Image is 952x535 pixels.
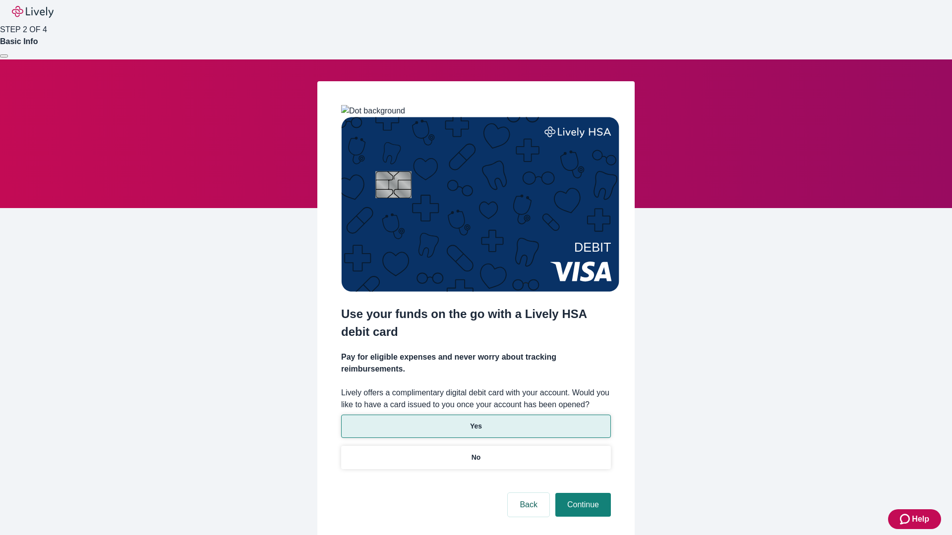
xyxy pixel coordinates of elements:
[341,387,611,411] label: Lively offers a complimentary digital debit card with your account. Would you like to have a card...
[341,415,611,438] button: Yes
[470,421,482,431] p: Yes
[341,351,611,375] h4: Pay for eligible expenses and never worry about tracking reimbursements.
[912,513,929,525] span: Help
[12,6,54,18] img: Lively
[341,105,405,117] img: Dot background
[900,513,912,525] svg: Zendesk support icon
[555,493,611,517] button: Continue
[888,509,941,529] button: Zendesk support iconHelp
[341,446,611,469] button: No
[341,117,619,292] img: Debit card
[472,452,481,463] p: No
[341,305,611,341] h2: Use your funds on the go with a Lively HSA debit card
[508,493,549,517] button: Back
